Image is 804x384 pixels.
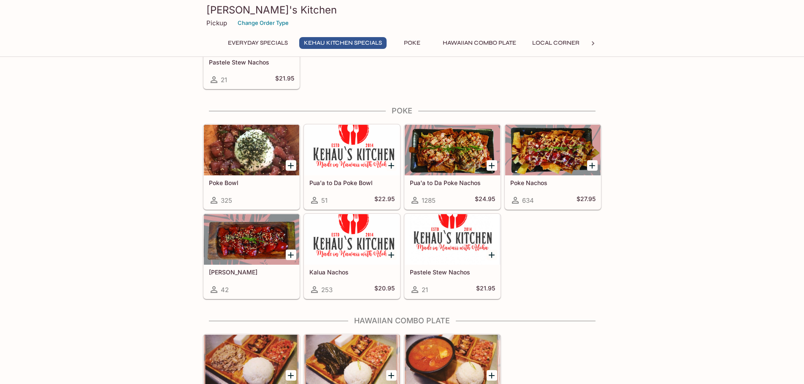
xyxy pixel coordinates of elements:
h5: Poke Nachos [510,179,596,186]
h5: Pua'a to Da Poke Nachos [410,179,495,186]
h5: $22.95 [374,195,395,205]
h5: Pastele Stew Nachos [410,269,495,276]
a: Pua'a to Da Poke Bowl51$22.95 [304,124,400,209]
button: Add #3 Stew Combo [487,370,497,381]
h5: $20.95 [374,285,395,295]
span: 1285 [422,196,436,204]
div: Pastele Stew Nachos [405,214,500,265]
button: Add Ahi Poke [286,250,296,260]
div: Pua'a to Da Poke Nachos [405,125,500,175]
a: Poke Nachos634$27.95 [505,124,601,209]
a: Poke Bowl325 [203,124,300,209]
a: Kalua Nachos253$20.95 [304,214,400,299]
div: Ahi Poke [204,214,299,265]
div: Poke Bowl [204,125,299,175]
button: Add Pua'a to Da Poke Nachos [487,160,497,171]
h4: Poke [203,106,601,115]
a: Pastele Stew Nachos21$21.95 [404,214,501,299]
button: Add Poke Nachos [587,160,598,171]
span: 51 [321,196,328,204]
h5: Pua'a to Da Poke Bowl [309,179,395,186]
button: Poke [393,37,431,49]
a: Pua'a to Da Poke Nachos1285$24.95 [404,124,501,209]
div: Kalua Nachos [304,214,400,265]
button: Add Poke Bowl [286,160,296,171]
h5: $24.95 [475,195,495,205]
span: 21 [422,286,428,294]
h5: Kalua Nachos [309,269,395,276]
h5: [PERSON_NAME] [209,269,294,276]
p: Pickup [206,19,227,27]
button: Add Pua'a to Da Poke Bowl [386,160,397,171]
h5: Pastele Stew Nachos [209,59,294,66]
h3: [PERSON_NAME]'s Kitchen [206,3,598,16]
a: [PERSON_NAME]42 [203,214,300,299]
h4: Hawaiian Combo Plate [203,316,601,325]
h5: $27.95 [577,195,596,205]
span: 634 [522,196,534,204]
button: Add Kalua Nachos [386,250,397,260]
button: Add #2 Lau Lau Combo [386,370,397,381]
button: Everyday Specials [223,37,292,49]
button: Local Corner [528,37,584,49]
span: 21 [221,76,227,84]
button: Add Pastele Stew Nachos [487,250,497,260]
button: Hawaiian Combo Plate [438,37,521,49]
span: 253 [321,286,333,294]
div: Pua'a to Da Poke Bowl [304,125,400,175]
h5: $21.95 [476,285,495,295]
h5: Poke Bowl [209,179,294,186]
div: Poke Nachos [505,125,601,175]
span: 42 [221,286,229,294]
button: Add #1 Kalua Pork Combo [286,370,296,381]
button: Kehau Kitchen Specials [299,37,387,49]
h5: $21.95 [275,75,294,85]
button: Change Order Type [234,16,292,30]
span: 325 [221,196,232,204]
